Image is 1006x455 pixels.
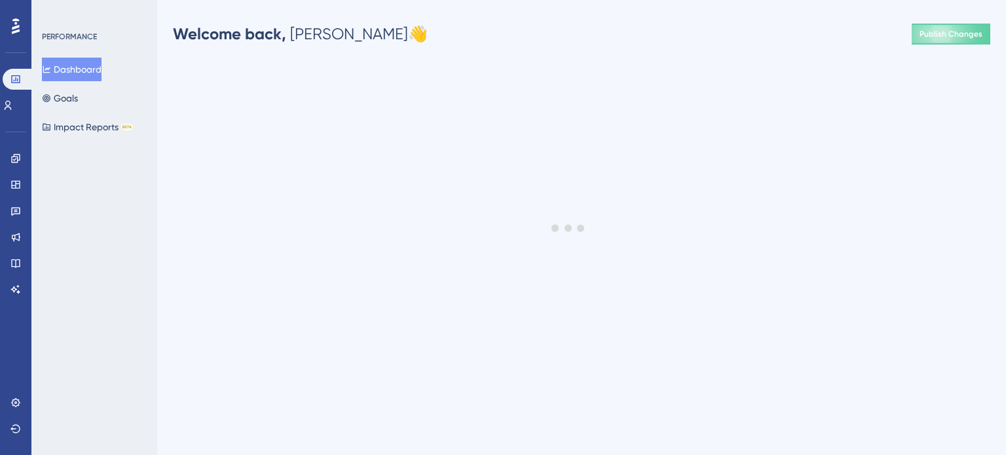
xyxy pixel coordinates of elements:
button: Dashboard [42,58,102,81]
span: Welcome back, [173,24,286,43]
button: Publish Changes [912,24,990,45]
span: Publish Changes [920,29,982,39]
button: Goals [42,86,78,110]
button: Impact ReportsBETA [42,115,133,139]
div: BETA [121,124,133,130]
div: [PERSON_NAME] 👋 [173,24,428,45]
div: PERFORMANCE [42,31,97,42]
